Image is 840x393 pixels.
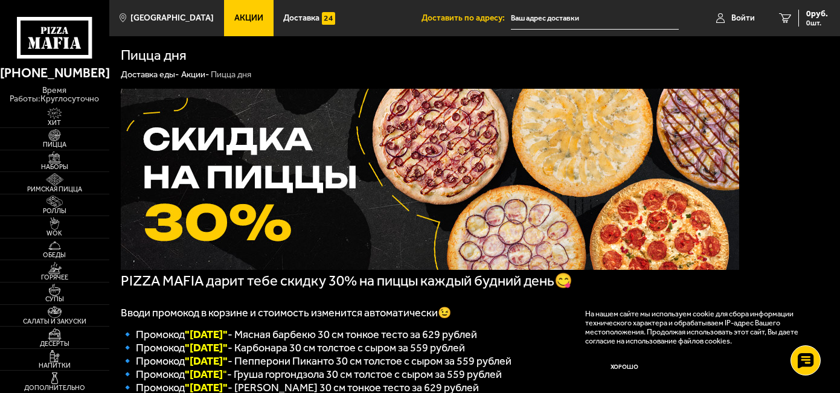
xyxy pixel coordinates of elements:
[185,328,228,341] font: "[DATE]"
[121,48,187,62] h1: Пицца дня
[234,14,263,22] span: Акции
[322,12,335,25] img: 15daf4d41897b9f0e9f617042186c801.svg
[121,89,739,270] img: 1024x1024
[585,309,812,345] p: На нашем сайте мы используем cookie для сбора информации технического характера и обрабатываем IP...
[185,354,228,368] font: "[DATE]"
[121,354,511,368] span: 🔹 Промокод - Пепперони Пиканто 30 см толстое с сыром за 559 рублей
[511,7,679,30] input: Ваш адрес доставки
[121,306,451,319] span: Вводи промокод в корзине и стоимость изменится автоматически😉
[806,10,828,18] span: 0 руб.
[806,19,828,27] span: 0 шт.
[181,69,209,80] a: Акции-
[185,368,227,381] font: "
[121,341,465,354] span: 🔹 Промокод - Карбонара 30 см толстое с сыром за 559 рублей
[121,368,502,381] span: 🔹 Промокод - Груша горгондзола 30 см толстое с сыром за 559 рублей
[422,14,511,22] span: Доставить по адресу:
[585,354,664,380] button: Хорошо
[731,14,755,22] span: Войти
[211,69,251,80] div: Пицца дня
[130,14,214,22] span: [GEOGRAPHIC_DATA]
[121,328,477,341] span: 🔹 Промокод - Мясная барбекю 30 см тонкое тесто за 629 рублей
[185,341,228,354] font: "[DATE]"
[121,272,572,289] span: PIZZA MAFIA дарит тебе скидку 30% на пиццы каждый будний день😋
[121,69,179,80] a: Доставка еды-
[283,14,319,22] span: Доставка
[185,368,223,381] b: "[DATE]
